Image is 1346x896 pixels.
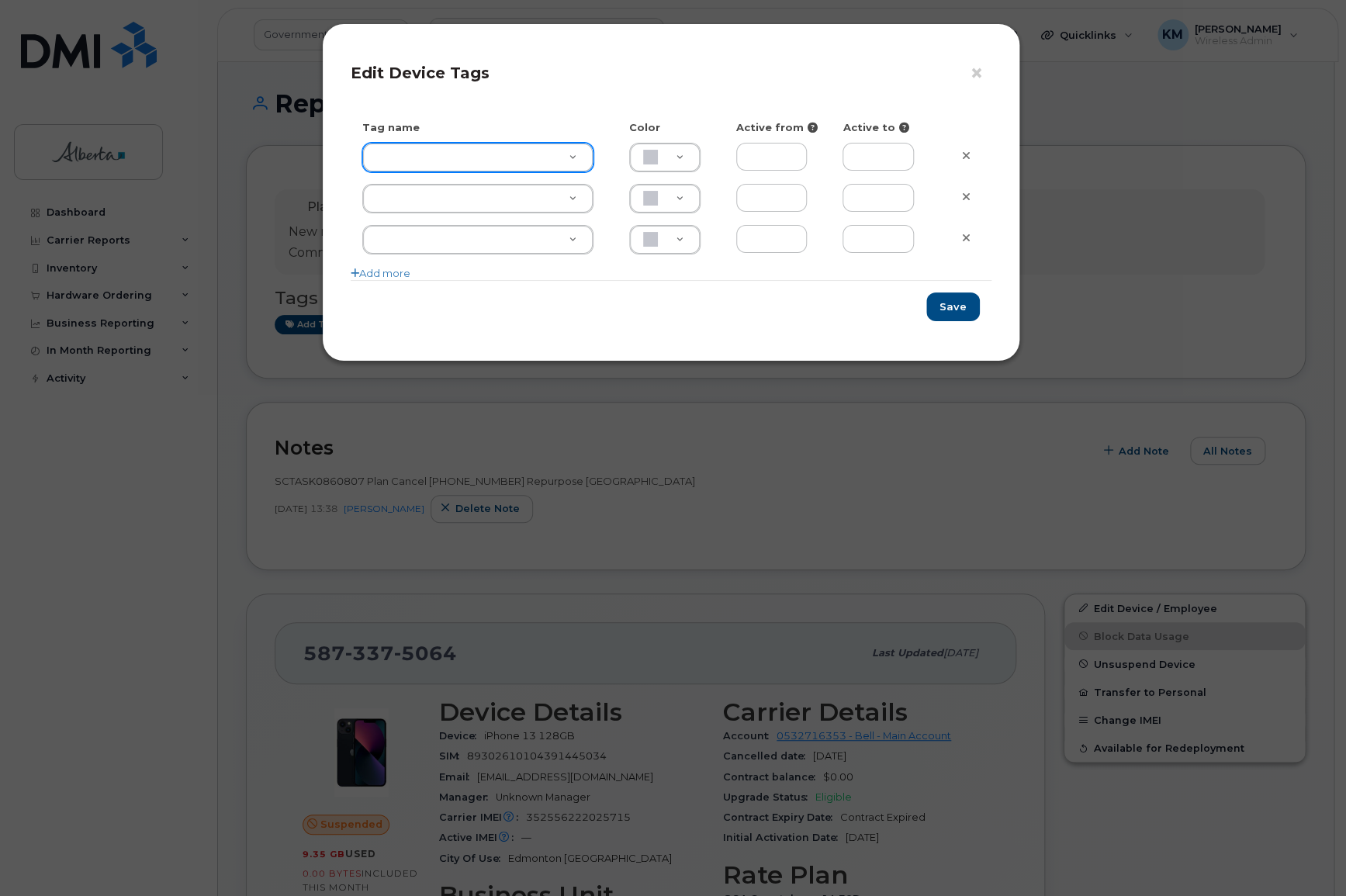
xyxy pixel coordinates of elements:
[351,64,991,82] h4: Edit Device Tags
[725,120,832,135] div: Active from
[898,123,908,133] i: Fill in to restrict tag activity to this date
[831,120,938,135] div: Active to
[970,62,991,85] button: ×
[351,120,618,135] div: Tag name
[351,267,410,279] a: Add more
[926,292,980,321] button: Save
[618,120,725,135] div: Color
[808,123,818,133] i: Fill in to restrict tag activity to this date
